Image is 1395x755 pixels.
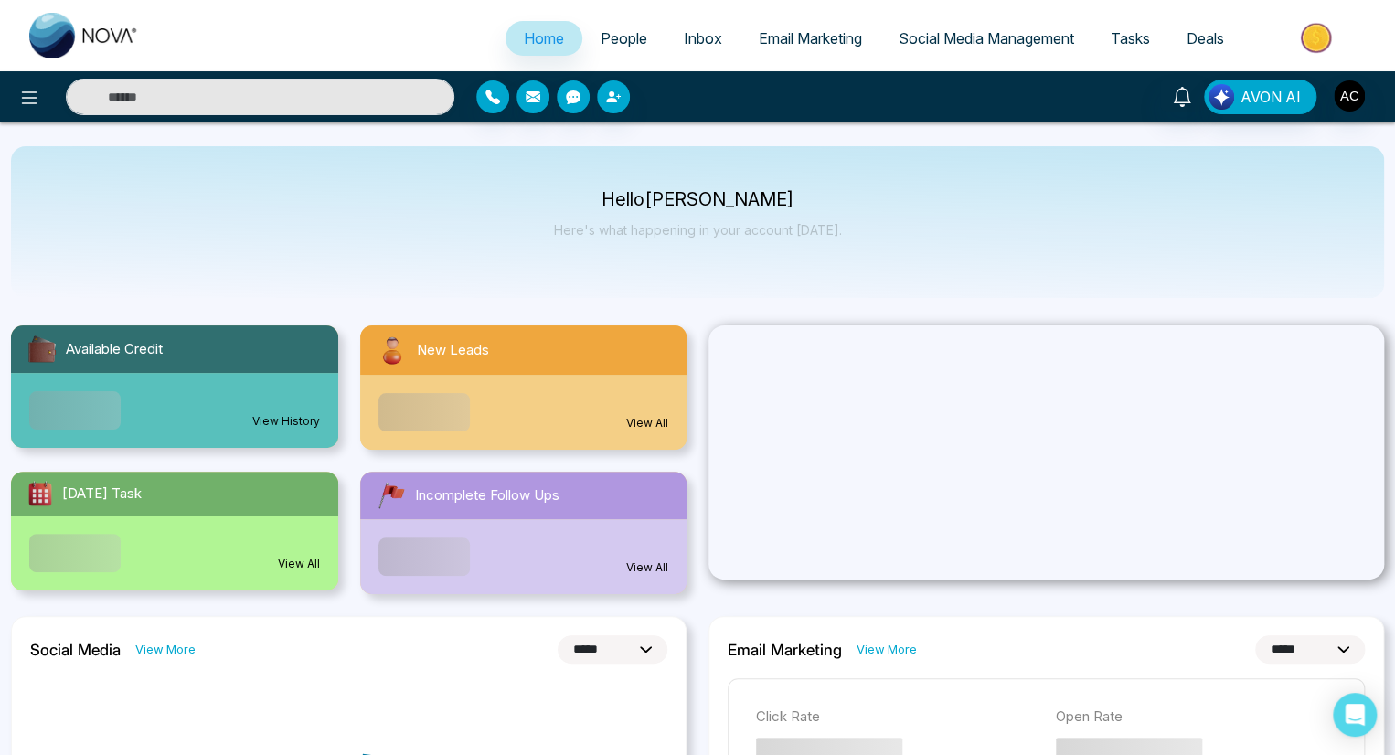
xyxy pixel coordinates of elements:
[29,13,139,58] img: Nova CRM Logo
[66,339,163,360] span: Available Credit
[349,472,698,594] a: Incomplete Follow UpsView All
[415,485,559,506] span: Incomplete Follow Ups
[666,21,740,56] a: Inbox
[899,29,1074,48] span: Social Media Management
[349,325,698,450] a: New LeadsView All
[1241,86,1301,108] span: AVON AI
[756,707,1038,728] p: Click Rate
[626,559,668,576] a: View All
[135,641,196,658] a: View More
[417,340,489,361] span: New Leads
[1334,80,1365,112] img: User Avatar
[857,641,917,658] a: View More
[278,556,320,572] a: View All
[1111,29,1150,48] span: Tasks
[524,29,564,48] span: Home
[582,21,666,56] a: People
[554,222,842,238] p: Here's what happening in your account [DATE].
[26,333,59,366] img: availableCredit.svg
[601,29,647,48] span: People
[506,21,582,56] a: Home
[30,641,121,659] h2: Social Media
[684,29,722,48] span: Inbox
[740,21,880,56] a: Email Marketing
[252,413,320,430] a: View History
[1209,84,1234,110] img: Lead Flow
[26,479,55,508] img: todayTask.svg
[728,641,842,659] h2: Email Marketing
[1056,707,1337,728] p: Open Rate
[1204,80,1316,114] button: AVON AI
[880,21,1092,56] a: Social Media Management
[1333,693,1377,737] div: Open Intercom Messenger
[375,333,410,367] img: newLeads.svg
[1187,29,1224,48] span: Deals
[375,479,408,512] img: followUps.svg
[1168,21,1242,56] a: Deals
[759,29,862,48] span: Email Marketing
[1092,21,1168,56] a: Tasks
[62,484,142,505] span: [DATE] Task
[1251,17,1384,58] img: Market-place.gif
[626,415,668,431] a: View All
[554,192,842,207] p: Hello [PERSON_NAME]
